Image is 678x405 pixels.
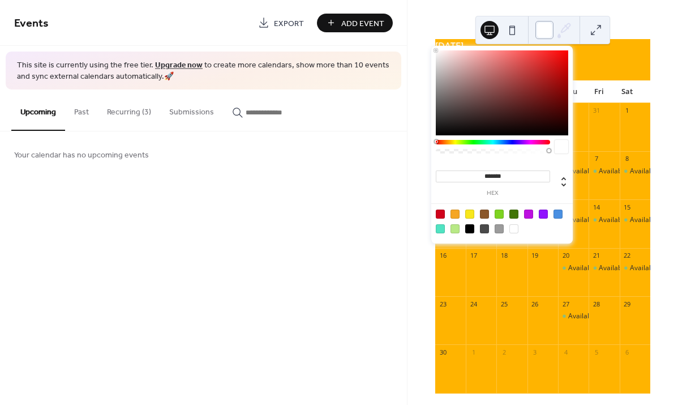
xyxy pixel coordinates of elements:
[585,80,613,103] div: Fri
[561,348,570,356] div: 4
[620,167,650,176] div: Available
[274,18,304,29] span: Export
[439,251,447,260] div: 16
[317,14,393,32] button: Add Event
[450,210,460,219] div: #F5A623
[465,210,474,219] div: #F8E71C
[11,89,65,131] button: Upcoming
[561,300,570,308] div: 27
[568,312,597,321] div: Available
[589,215,619,225] div: Available
[558,167,589,176] div: Available
[623,155,632,163] div: 8
[465,224,474,233] div: #000000
[341,18,384,29] span: Add Event
[589,263,619,273] div: Available
[500,348,508,356] div: 2
[160,89,223,130] button: Submissions
[553,210,563,219] div: #4A90E2
[14,12,49,35] span: Events
[620,215,650,225] div: Available
[623,251,632,260] div: 22
[480,224,489,233] div: #4A4A4A
[539,210,548,219] div: #9013FE
[630,215,659,225] div: Available
[65,89,98,130] button: Past
[531,251,539,260] div: 19
[623,106,632,115] div: 1
[509,224,518,233] div: #FFFFFF
[592,348,600,356] div: 5
[436,190,550,197] label: hex
[436,210,445,219] div: #D0021B
[623,203,632,211] div: 15
[480,210,489,219] div: #8B572A
[599,263,628,273] div: Available
[599,167,628,176] div: Available
[592,203,600,211] div: 14
[524,210,533,219] div: #BD10E0
[509,210,518,219] div: #417505
[568,215,597,225] div: Available
[592,106,600,115] div: 31
[531,300,539,308] div: 26
[439,348,447,356] div: 30
[495,224,504,233] div: #9B9B9B
[599,215,628,225] div: Available
[620,263,650,273] div: Available
[592,155,600,163] div: 7
[250,14,312,32] a: Export
[469,348,478,356] div: 1
[469,300,478,308] div: 24
[98,89,160,130] button: Recurring (3)
[568,167,597,176] div: Available
[495,210,504,219] div: #7ED321
[592,300,600,308] div: 28
[439,300,447,308] div: 23
[436,224,445,233] div: #50E3C2
[558,312,589,321] div: Available
[613,80,641,103] div: Sat
[435,39,650,53] div: [DATE]
[568,263,597,273] div: Available
[623,300,632,308] div: 29
[630,263,659,273] div: Available
[558,215,589,225] div: Available
[14,150,149,161] span: Your calendar has no upcoming events
[531,348,539,356] div: 3
[623,348,632,356] div: 6
[561,251,570,260] div: 20
[469,251,478,260] div: 17
[592,251,600,260] div: 21
[630,167,659,176] div: Available
[558,263,589,273] div: Available
[17,60,390,82] span: This site is currently using the free tier. to create more calendars, show more than 10 events an...
[450,224,460,233] div: #B8E986
[500,300,508,308] div: 25
[155,58,203,73] a: Upgrade now
[589,167,619,176] div: Available
[500,251,508,260] div: 18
